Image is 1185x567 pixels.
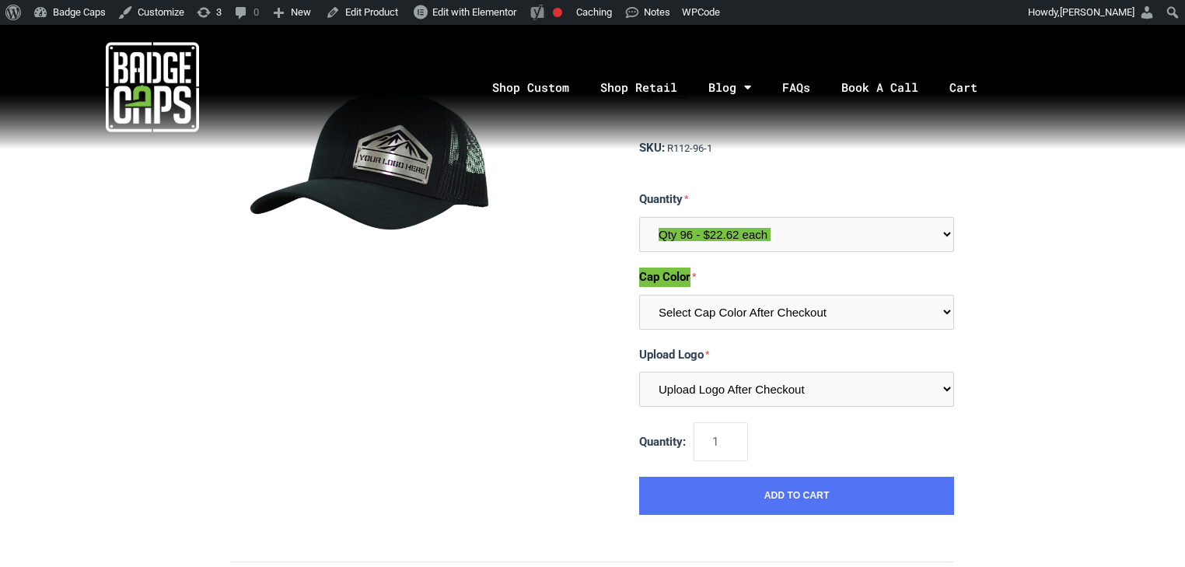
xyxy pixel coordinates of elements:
a: Shop Retail [585,47,693,128]
span: Quantity: [639,435,686,449]
span: Edit with Elementor [432,6,516,18]
img: BadgeCaps - Richardson 112 [231,25,519,313]
a: Book A Call [826,47,934,128]
label: Upload Logo [639,345,954,365]
img: badgecaps white logo with green acccent [106,40,199,134]
a: Cart [934,47,1012,128]
span: [PERSON_NAME] [1060,6,1134,18]
a: Shop Custom [477,47,585,128]
label: Cap Color [639,268,954,287]
button: Add to Cart [639,477,954,516]
div: Focus keyphrase not set [553,8,562,17]
a: FAQs [767,47,826,128]
a: Blog [693,47,767,128]
iframe: Chat Widget [1107,492,1185,567]
label: Quantity [639,190,954,209]
nav: Menu [304,47,1185,128]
